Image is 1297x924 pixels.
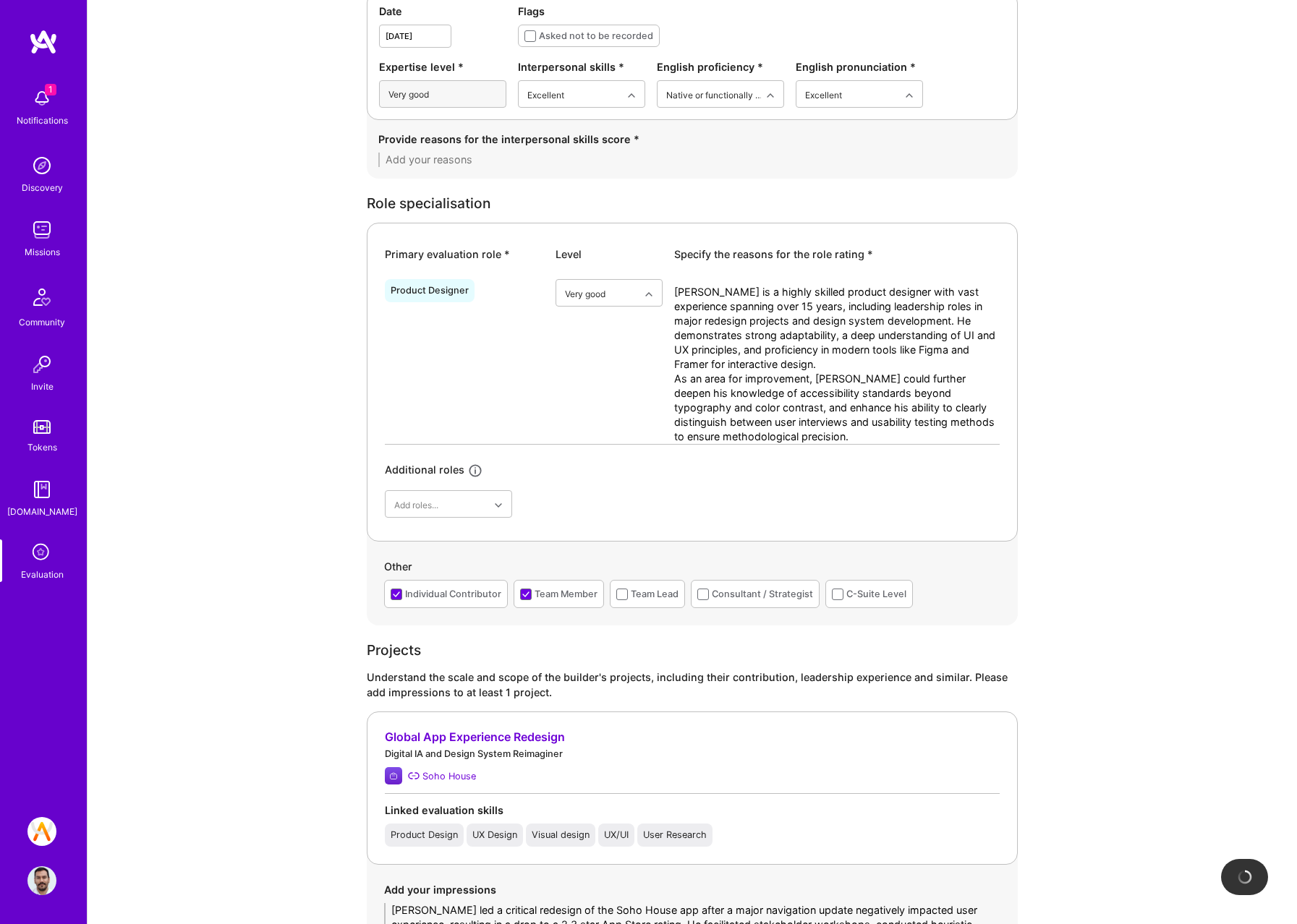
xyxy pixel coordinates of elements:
[27,817,56,846] img: A.Team // Selection Team - help us grow the community!
[532,829,590,841] div: Visual design
[422,769,476,784] div: Soho House
[27,84,56,113] img: bell
[518,4,1005,19] div: Flags
[467,463,484,479] i: icon Info
[367,196,1018,211] div: Role specialisation
[805,87,842,102] div: Excellent
[712,586,813,602] div: Consultant / Strategist
[385,803,1000,818] div: Linked evaluation skills
[385,767,402,784] img: Company logo
[518,59,645,74] div: Interpersonal skills *
[385,247,544,262] div: Primary evaluation role *
[385,746,1000,761] div: Digital IA and Design System Reimaginer
[565,286,605,301] div: Very good
[643,829,707,841] div: User Research
[1235,867,1255,887] img: loading
[27,866,56,895] img: User Avatar
[27,440,57,455] div: Tokens
[27,350,56,379] img: Invite
[21,567,64,582] div: Evaluation
[379,4,506,19] div: Date
[394,497,438,512] div: Add roles...
[391,829,458,841] div: Product Design
[22,180,63,195] div: Discovery
[28,539,56,567] i: icon SelectionTeam
[25,280,59,315] img: Community
[391,285,469,296] div: Product Designer
[367,670,1018,700] div: Understand the scale and scope of the builder's projects, including their contribution, leadershi...
[24,817,60,846] a: A.Team // Selection Team - help us grow the community!
[906,92,913,99] i: icon Chevron
[628,92,635,99] i: icon Chevron
[24,866,60,895] a: User Avatar
[408,770,420,782] i: Soho House
[767,92,774,99] i: icon Chevron
[378,132,1006,147] div: Provide reasons for the interpersonal skills score *
[408,769,476,784] a: Soho House
[495,502,502,509] i: icon Chevron
[405,586,501,602] div: Individual Contributor
[367,643,1018,658] div: Projects
[556,247,663,262] div: Level
[29,29,58,55] img: logo
[645,291,652,298] i: icon Chevron
[31,379,54,394] div: Invite
[657,59,784,74] div: English proficiency *
[385,730,1000,745] div: Global App Experience Redesign
[472,829,517,841] div: UX Design
[846,586,906,602] div: C-Suite Level
[674,247,1000,262] div: Specify the reasons for the role rating *
[384,882,1000,897] div: Add your impressions
[539,28,653,43] div: Asked not to be recorded
[604,829,629,841] div: UX/UI
[535,586,598,602] div: Team Member
[25,244,60,260] div: Missions
[45,84,56,95] span: 1
[27,151,56,180] img: discovery
[7,504,77,519] div: [DOMAIN_NAME]
[33,420,51,434] img: tokens
[379,59,506,74] div: Expertise level *
[17,113,68,128] div: Notifications
[27,215,56,244] img: teamwork
[631,586,679,602] div: Team Lead
[666,87,764,102] div: Native or functionally native
[19,315,65,330] div: Community
[385,462,464,479] div: Additional roles
[27,475,56,504] img: guide book
[384,559,1000,580] div: Other
[674,285,1000,444] textarea: [PERSON_NAME] is a highly skilled product designer with vast experience spanning over 15 years, i...
[527,87,564,102] div: Excellent
[796,59,923,74] div: English pronunciation *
